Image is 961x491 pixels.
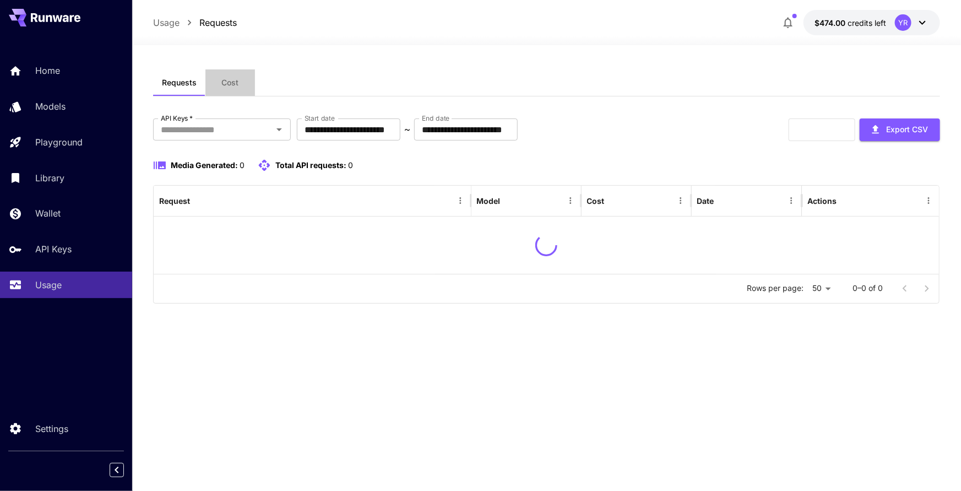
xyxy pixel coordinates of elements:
[35,278,62,292] p: Usage
[35,207,61,220] p: Wallet
[853,283,883,294] p: 0–0 of 0
[35,64,60,77] p: Home
[697,196,714,206] div: Date
[606,193,621,208] button: Sort
[348,160,353,170] span: 0
[171,160,238,170] span: Media Generated:
[715,193,731,208] button: Sort
[35,422,68,435] p: Settings
[784,193,799,208] button: Menu
[191,193,207,208] button: Sort
[860,118,940,141] button: Export CSV
[35,242,72,256] p: API Keys
[477,196,501,206] div: Model
[502,193,517,208] button: Sort
[159,196,190,206] div: Request
[35,171,64,185] p: Library
[275,160,346,170] span: Total API requests:
[305,114,335,123] label: Start date
[110,463,124,477] button: Collapse sidebar
[815,18,848,28] span: $474.00
[563,193,578,208] button: Menu
[747,283,803,294] p: Rows per page:
[895,14,911,31] div: YR
[272,122,287,137] button: Open
[453,193,468,208] button: Menu
[162,78,197,88] span: Requests
[815,17,886,29] div: $474.00298
[422,114,449,123] label: End date
[35,100,66,113] p: Models
[161,114,193,123] label: API Keys
[848,18,886,28] span: credits left
[807,196,837,206] div: Actions
[240,160,245,170] span: 0
[587,196,605,206] div: Cost
[118,460,132,480] div: Collapse sidebar
[221,78,238,88] span: Cost
[153,16,180,29] a: Usage
[921,193,936,208] button: Menu
[199,16,237,29] a: Requests
[404,123,410,136] p: ~
[153,16,237,29] nav: breadcrumb
[808,280,835,296] div: 50
[35,136,83,149] p: Playground
[803,10,940,35] button: $474.00298YR
[673,193,688,208] button: Menu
